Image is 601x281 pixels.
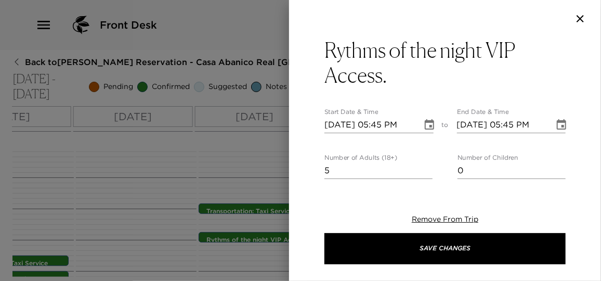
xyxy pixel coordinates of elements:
button: Remove From Trip [412,214,478,225]
label: Number of Adults (18+) [324,154,397,162]
button: Choose date, selected date is Jul 16, 2025 [551,114,572,135]
input: MM/DD/YYYY hh:mm aa [324,117,415,133]
span: to [442,121,449,133]
button: Save Changes [324,233,566,264]
input: MM/DD/YYYY hh:mm aa [457,117,547,133]
button: Rythms of the night VIP Access. [324,37,566,87]
label: Number of Children [458,154,518,162]
button: Choose date, selected date is Jul 16, 2025 [419,114,440,135]
span: Remove From Trip [412,214,478,224]
label: Start Date & Time [324,108,378,117]
label: End Date & Time [457,108,509,117]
